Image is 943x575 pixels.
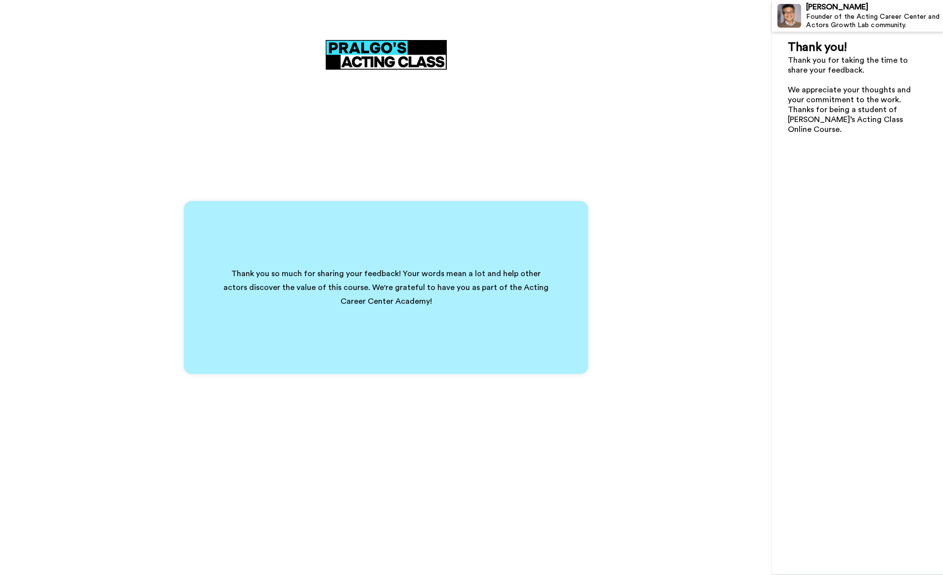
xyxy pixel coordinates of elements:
div: [PERSON_NAME] [806,2,943,12]
span: Thank you for taking the time to share your feedback. [788,56,910,74]
div: Founder of the Acting Career Center and Actors Growth Lab community. [806,13,943,30]
span: Thank you so much for sharing your feedback! Your words mean a lot and help other actors discover... [223,270,551,305]
span: Thank you! [788,41,847,53]
span: We appreciate your thoughts and your commitment to the work. Thanks for being a student of [PERSO... [788,86,913,133]
img: Profile Image [777,4,801,28]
